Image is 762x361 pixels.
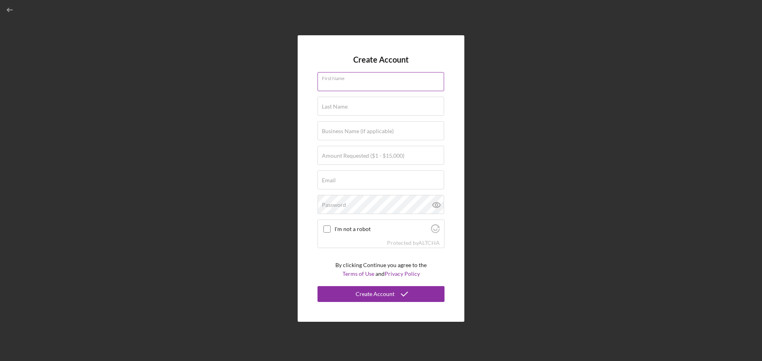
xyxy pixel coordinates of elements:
[335,226,429,232] label: I'm not a robot
[343,270,374,277] a: Terms of Use
[353,55,409,64] h4: Create Account
[322,202,346,208] label: Password
[356,286,394,302] div: Create Account
[322,128,394,134] label: Business Name (if applicable)
[335,261,427,279] p: By clicking Continue you agree to the and
[322,103,348,110] label: Last Name
[322,153,404,159] label: Amount Requested ($1 - $15,000)
[317,286,444,302] button: Create Account
[387,240,440,246] div: Protected by
[418,239,440,246] a: Visit Altcha.org
[385,270,420,277] a: Privacy Policy
[322,73,444,81] label: First Name
[431,227,440,234] a: Visit Altcha.org
[322,177,336,183] label: Email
